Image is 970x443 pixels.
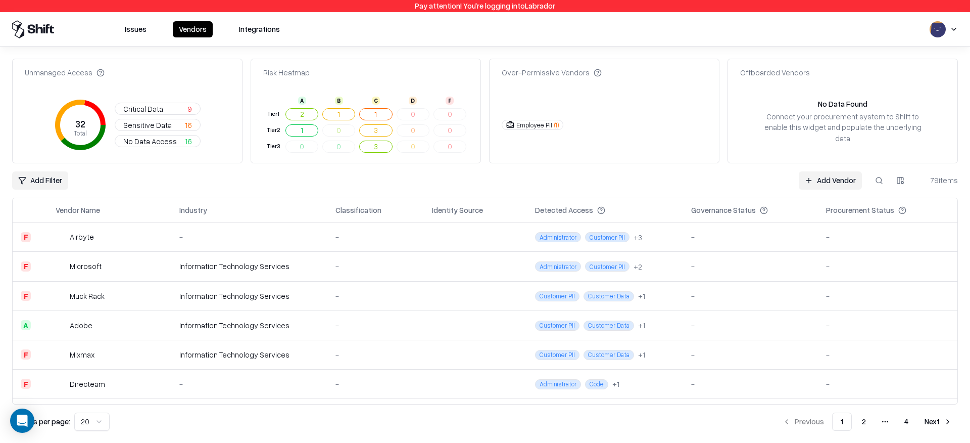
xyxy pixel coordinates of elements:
[535,205,593,215] div: Detected Access
[691,291,810,301] div: -
[185,120,192,130] span: 16
[638,320,645,331] div: + 1
[265,110,281,118] div: Tier 1
[612,379,619,389] button: +1
[634,232,642,243] div: + 3
[335,349,416,360] div: -
[584,350,634,360] span: Customer Data
[918,413,958,431] button: Next
[263,67,310,78] div: Risk Heatmap
[115,119,201,131] button: Sensitive Data16
[233,21,286,37] button: Integrations
[335,97,343,105] div: B
[187,104,192,114] span: 9
[335,291,416,301] div: -
[265,126,281,135] div: Tier 2
[638,291,645,301] button: +1
[21,291,31,301] div: F
[535,291,579,301] span: Customer PII
[123,136,177,147] span: No Data Access
[70,261,102,272] div: Microsoft
[70,291,105,301] div: Muck Rack
[826,261,949,272] div: -
[638,349,645,360] div: + 1
[115,135,201,147] button: No Data Access16
[535,379,581,389] span: Administrator
[123,120,172,130] span: Sensitive Data
[896,413,916,431] button: 4
[584,291,634,301] span: Customer Data
[25,67,105,78] div: Unmanaged Access
[638,320,645,331] button: +1
[372,97,380,105] div: C
[691,205,756,215] div: Governance Status
[56,379,66,389] img: Directeam
[432,348,442,359] img: entra.microsoft.com
[335,320,416,331] div: -
[432,260,442,270] img: entra.microsoft.com
[446,97,454,105] div: F
[535,321,579,331] span: Customer PII
[12,171,68,190] button: Add Filter
[359,141,392,153] button: 3
[760,111,925,143] div: Connect your procurement system to Shift to enable this widget and populate the underlying data
[634,261,642,272] button: +2
[432,319,442,329] img: entra.microsoft.com
[173,21,213,37] button: Vendors
[832,413,852,431] button: 1
[638,291,645,301] div: + 1
[740,67,810,78] div: Offboarded Vendors
[634,232,642,243] button: +3
[56,320,66,330] img: Adobe
[179,205,207,215] div: Industry
[432,205,483,215] div: Identity Source
[359,108,392,120] button: 1
[691,320,810,331] div: -
[612,379,619,389] div: + 1
[21,320,31,330] div: A
[179,320,319,331] div: Information Technology Services
[285,124,318,137] button: 1
[335,232,416,242] div: -
[432,231,442,241] img: entra.microsoft.com
[21,379,31,389] div: F
[335,379,416,389] div: -
[56,349,66,360] img: Mixmax
[265,142,281,151] div: Tier 3
[535,350,579,360] span: Customer PII
[359,124,392,137] button: 3
[432,290,442,300] img: entra.microsoft.com
[285,108,318,120] button: 2
[917,175,958,186] div: 79 items
[70,320,92,331] div: Adobe
[56,232,66,242] img: Airbyte
[10,409,34,433] div: Open Intercom Messenger
[826,205,894,215] div: Procurement Status
[554,121,559,129] span: ( 1 )
[638,349,645,360] button: +1
[21,261,31,272] div: F
[298,97,306,105] div: A
[335,205,381,215] div: Classification
[179,349,319,360] div: Information Technology Services
[335,261,416,272] div: -
[826,320,949,331] div: -
[56,291,66,301] img: Muck Rack
[502,67,602,78] div: Over-Permissive Vendors
[75,118,85,129] tspan: 32
[123,104,163,114] span: Critical Data
[502,120,563,130] button: Employee PII(1)
[535,232,581,242] span: Administrator
[70,349,94,360] div: Mixmax
[585,379,608,389] span: Code
[21,349,31,360] div: F
[585,232,629,242] span: Customer PII
[432,378,442,388] img: entra.microsoft.com
[777,413,958,431] nav: pagination
[634,261,642,272] div: + 2
[691,349,810,360] div: -
[179,261,319,272] div: Information Technology Services
[12,416,70,427] p: Results per page:
[56,205,100,215] div: Vendor Name
[826,232,949,242] div: -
